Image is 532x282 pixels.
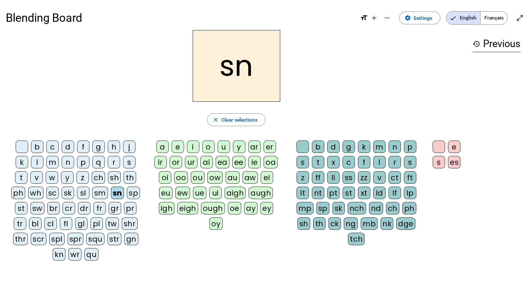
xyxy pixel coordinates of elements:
[233,141,245,153] div: y
[174,171,188,184] div: oo
[209,217,222,230] div: oy
[297,156,309,168] div: s
[249,187,273,199] div: augh
[297,171,309,184] div: z
[123,141,135,153] div: j
[49,233,65,245] div: spl
[216,156,229,168] div: ea
[433,156,445,168] div: s
[209,187,222,199] div: ui
[61,171,73,184] div: y
[31,156,43,168] div: l
[93,202,106,214] div: fr
[225,187,246,199] div: aigh
[332,202,345,214] div: sk
[170,156,182,168] div: or
[106,217,119,230] div: tw
[46,156,59,168] div: m
[90,217,103,230] div: pl
[107,233,121,245] div: str
[232,156,245,168] div: ee
[369,202,383,214] div: nd
[67,233,84,245] div: spr
[47,202,60,214] div: br
[68,248,81,261] div: wr
[373,187,386,199] div: ld
[368,12,381,24] button: Increase font size
[221,116,258,124] span: Clear selections
[86,233,104,245] div: squ
[159,202,175,214] div: igh
[373,171,386,184] div: v
[260,202,273,214] div: ey
[187,141,199,153] div: i
[312,187,324,199] div: nt
[77,156,89,168] div: p
[154,156,167,168] div: ir
[446,12,480,24] span: English
[108,156,120,168] div: r
[92,187,108,199] div: sm
[343,141,355,153] div: g
[370,14,378,22] mat-icon: add
[201,202,225,214] div: ough
[62,141,74,153] div: d
[404,171,416,184] div: ft
[358,187,370,199] div: xt
[327,171,340,184] div: ll
[386,202,399,214] div: ch
[248,156,261,168] div: ie
[516,14,524,22] mat-icon: open_in_full
[13,233,28,245] div: thr
[448,141,460,153] div: e
[29,217,42,230] div: bl
[373,156,386,168] div: l
[122,217,138,230] div: shr
[75,217,88,230] div: gl
[473,36,520,52] h3: Previous
[244,202,258,214] div: ay
[226,171,240,184] div: au
[191,171,204,184] div: ou
[31,141,43,153] div: b
[389,141,401,153] div: n
[76,171,89,184] div: z
[313,217,326,230] div: th
[396,217,415,230] div: dge
[109,202,121,214] div: gr
[46,171,58,184] div: w
[312,141,324,153] div: b
[15,202,27,214] div: st
[358,156,370,168] div: f
[28,187,43,199] div: wh
[361,217,378,230] div: mb
[6,6,354,29] h1: Blending Board
[404,141,416,153] div: p
[348,233,365,245] div: tch
[124,171,136,184] div: th
[63,202,75,214] div: cr
[413,14,432,22] span: Settings
[62,187,74,199] div: sk
[193,187,206,199] div: ue
[343,171,355,184] div: ss
[92,156,105,168] div: q
[399,12,440,24] button: Settings
[360,14,368,22] mat-icon: format_size
[381,217,393,230] div: nk
[207,113,266,126] button: Clear selections
[297,217,310,230] div: sh
[108,141,120,153] div: h
[78,202,90,214] div: dr
[11,187,25,199] div: ph
[46,187,59,199] div: sc
[389,187,401,199] div: lf
[327,187,340,199] div: pt
[92,141,105,153] div: g
[344,217,358,230] div: ng
[200,156,213,168] div: ai
[243,171,258,184] div: aw
[248,141,261,153] div: ar
[383,14,391,22] mat-icon: remove
[123,156,135,168] div: s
